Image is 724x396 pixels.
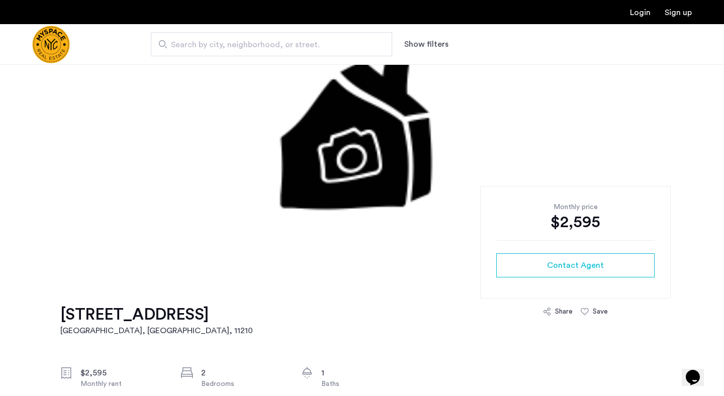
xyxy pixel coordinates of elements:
button: button [496,253,655,277]
div: 1 [321,367,406,379]
h1: [STREET_ADDRESS] [60,305,253,325]
a: Cazamio Logo [32,26,70,63]
div: Share [555,307,573,317]
a: Registration [665,9,692,17]
img: logo [32,26,70,63]
span: Search by city, neighborhood, or street. [171,39,364,51]
span: Contact Agent [547,259,604,271]
iframe: chat widget [682,356,714,386]
div: $2,595 [496,212,655,232]
button: Show or hide filters [404,38,448,50]
a: [STREET_ADDRESS][GEOGRAPHIC_DATA], [GEOGRAPHIC_DATA], 11210 [60,305,253,337]
div: Bedrooms [201,379,286,389]
a: Login [630,9,651,17]
h2: [GEOGRAPHIC_DATA], [GEOGRAPHIC_DATA] , 11210 [60,325,253,337]
div: Baths [321,379,406,389]
input: Apartment Search [151,32,392,56]
div: $2,595 [80,367,165,379]
div: 2 [201,367,286,379]
div: Save [593,307,608,317]
div: Monthly price [496,202,655,212]
div: Monthly rent [80,379,165,389]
